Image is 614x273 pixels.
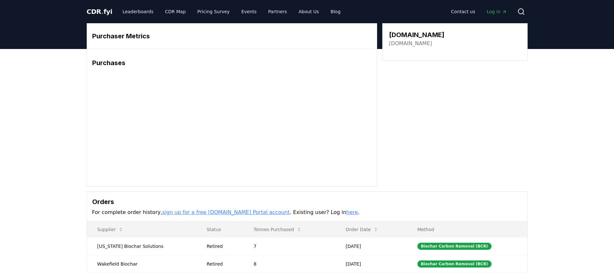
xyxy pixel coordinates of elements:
[249,223,307,236] button: Tonnes Purchased
[446,6,480,17] a: Contact us
[417,243,492,250] div: Biochar Carbon Removal (BCR)
[482,6,512,17] a: Log in
[92,31,372,41] h3: Purchaser Metrics
[87,7,112,16] a: CDR.fyi
[389,40,432,47] a: [DOMAIN_NAME]
[92,58,372,68] h3: Purchases
[92,197,522,207] h3: Orders
[101,8,103,15] span: .
[346,209,358,215] a: here
[412,226,522,233] p: Method
[87,8,112,15] span: CDR fyi
[417,260,492,268] div: Biochar Carbon Removal (BCR)
[336,255,407,273] td: [DATE]
[263,6,292,17] a: Partners
[243,255,336,273] td: 8
[87,237,197,255] td: [US_STATE] Biochar Solutions
[487,8,507,15] span: Log in
[192,6,235,17] a: Pricing Survey
[92,209,522,216] p: For complete order history, . Existing user? Log in .
[326,6,346,17] a: Blog
[207,243,238,249] div: Retired
[87,255,197,273] td: Wakefield Biochar
[201,226,238,233] p: Status
[207,261,238,267] div: Retired
[117,6,346,17] nav: Main
[446,6,512,17] nav: Main
[117,6,159,17] a: Leaderboards
[236,6,262,17] a: Events
[160,6,191,17] a: CDR Map
[293,6,324,17] a: About Us
[92,223,129,236] button: Supplier
[389,30,444,40] h3: [DOMAIN_NAME]
[336,237,407,255] td: [DATE]
[341,223,384,236] button: Order Date
[243,237,336,255] td: 7
[162,209,290,215] a: sign up for a free [DOMAIN_NAME] Portal account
